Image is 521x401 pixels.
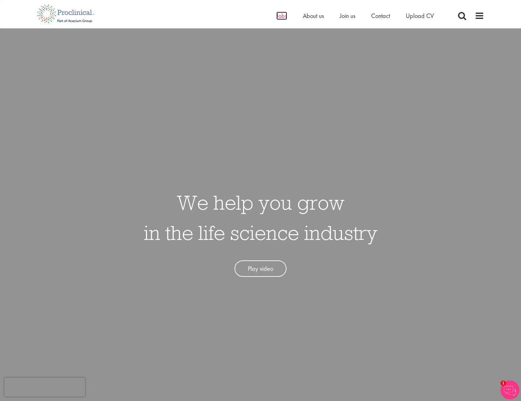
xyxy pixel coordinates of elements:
[501,381,506,386] span: 1
[501,381,519,399] img: Chatbot
[235,260,286,277] a: Play video
[340,12,355,20] a: Join us
[303,12,324,20] a: About us
[371,12,390,20] a: Contact
[144,187,377,248] h1: We help you grow in the life science industry
[406,12,434,20] a: Upload CV
[276,12,287,20] a: Jobs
